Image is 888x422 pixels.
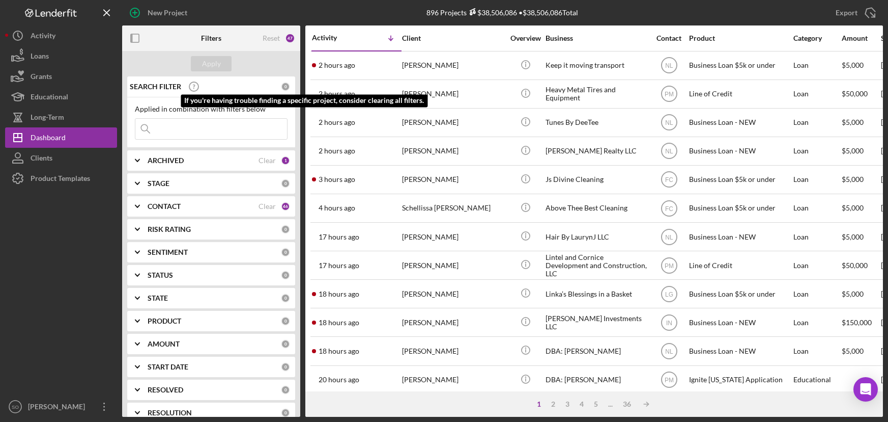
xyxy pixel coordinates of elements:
[603,400,618,408] div: ...
[402,138,504,165] div: [PERSON_NAME]
[402,34,504,42] div: Client
[842,203,864,212] span: $5,000
[148,294,168,302] b: STATE
[793,252,841,279] div: Loan
[319,175,355,183] time: 2025-09-23 14:38
[31,127,66,150] div: Dashboard
[259,202,276,210] div: Clear
[285,33,295,43] div: 47
[148,340,180,348] b: AMOUNT
[546,138,647,165] div: [PERSON_NAME] Realty LLC
[402,109,504,136] div: [PERSON_NAME]
[665,119,673,126] text: NL
[319,376,359,384] time: 2025-09-22 21:13
[402,52,504,79] div: [PERSON_NAME]
[793,52,841,79] div: Loan
[130,83,181,91] b: SEARCH FILTER
[148,363,188,371] b: START DATE
[665,377,674,384] text: PM
[148,156,184,165] b: ARCHIVED
[842,34,880,42] div: Amount
[842,289,864,298] span: $5,000
[793,280,841,307] div: Loan
[842,232,864,241] span: $5,000
[148,386,183,394] b: RESOLVED
[25,397,92,419] div: [PERSON_NAME]
[5,168,117,189] a: Product Templates
[31,87,68,110] div: Educational
[319,204,355,212] time: 2025-09-23 13:49
[402,195,504,222] div: Schellissa [PERSON_NAME]
[689,366,791,393] div: Ignite [US_STATE] Application
[546,366,647,393] div: DBA: [PERSON_NAME]
[31,66,52,89] div: Grants
[842,318,872,327] span: $150,000
[281,362,290,372] div: 0
[319,90,355,98] time: 2025-09-23 15:21
[281,408,290,417] div: 0
[689,280,791,307] div: Business Loan $5k or under
[546,34,647,42] div: Business
[31,168,90,191] div: Product Templates
[31,46,49,69] div: Loans
[135,105,288,113] div: Applied in combination with filters below
[689,166,791,193] div: Business Loan $5k or under
[281,202,290,211] div: 46
[546,195,647,222] div: Above Thee Best Cleaning
[546,280,647,307] div: Linka’s Blessings in a Basket
[319,261,359,270] time: 2025-09-23 00:28
[793,166,841,193] div: Loan
[319,347,359,355] time: 2025-09-22 23:13
[319,118,355,126] time: 2025-09-23 15:01
[281,82,290,91] div: 0
[148,317,181,325] b: PRODUCT
[506,34,545,42] div: Overview
[281,179,290,188] div: 0
[793,195,841,222] div: Loan
[689,309,791,336] div: Business Loan - NEW
[689,138,791,165] div: Business Loan - NEW
[281,225,290,234] div: 0
[319,290,359,298] time: 2025-09-22 23:21
[148,179,169,188] b: STAGE
[148,248,188,256] b: SENTIMENT
[793,81,841,108] div: Loan
[793,309,841,336] div: Loan
[402,309,504,336] div: [PERSON_NAME]
[202,56,221,71] div: Apply
[402,252,504,279] div: [PERSON_NAME]
[689,223,791,250] div: Business Loan - NEW
[665,62,673,69] text: NL
[546,109,647,136] div: Tunes By DeeTee
[689,109,791,136] div: Business Loan - NEW
[319,233,359,241] time: 2025-09-23 00:47
[546,166,647,193] div: Js Divine Cleaning
[281,248,290,257] div: 0
[148,225,191,233] b: RISK RATING
[281,385,290,394] div: 0
[259,156,276,165] div: Clear
[402,81,504,108] div: [PERSON_NAME]
[589,400,603,408] div: 5
[402,366,504,393] div: [PERSON_NAME]
[532,400,546,408] div: 1
[281,156,290,165] div: 1
[31,25,55,48] div: Activity
[5,148,117,168] a: Clients
[5,46,117,66] a: Loans
[665,262,674,269] text: PM
[281,316,290,326] div: 0
[402,337,504,364] div: [PERSON_NAME]
[312,34,357,42] div: Activity
[665,148,673,155] text: NL
[5,107,117,127] button: Long-Term
[546,309,647,336] div: [PERSON_NAME] Investments LLC
[122,3,197,23] button: New Project
[31,148,52,171] div: Clients
[5,25,117,46] button: Activity
[689,252,791,279] div: Line of Credit
[5,127,117,148] button: Dashboard
[842,118,864,126] span: $5,000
